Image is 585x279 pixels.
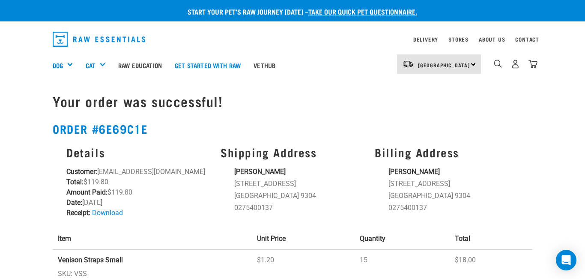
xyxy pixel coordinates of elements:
a: Contact [515,38,539,41]
a: Dog [53,60,63,70]
a: take our quick pet questionnaire. [308,9,417,13]
h3: Shipping Address [221,146,364,159]
h2: Order #6e69c1e [53,122,532,135]
th: Item [53,228,252,249]
div: Open Intercom Messenger [556,250,576,270]
strong: Amount Paid: [66,188,107,196]
div: [EMAIL_ADDRESS][DOMAIN_NAME] $119.80 $119.80 [DATE] [61,141,215,223]
h1: Your order was successful! [53,93,532,109]
img: home-icon@2x.png [528,60,537,69]
nav: dropdown navigation [46,28,539,50]
a: About Us [479,38,505,41]
li: [GEOGRAPHIC_DATA] 9304 [388,191,519,201]
strong: [PERSON_NAME] [234,168,286,176]
a: Raw Education [112,48,168,82]
strong: Customer: [66,168,97,176]
h3: Billing Address [375,146,519,159]
li: [STREET_ADDRESS] [388,179,519,189]
a: Download [92,209,123,217]
h3: Details [66,146,210,159]
img: van-moving.png [402,60,414,68]
img: user.png [511,60,520,69]
li: 0275400137 [234,203,364,213]
span: [GEOGRAPHIC_DATA] [418,63,470,66]
strong: Total: [66,178,84,186]
strong: Date: [66,198,82,207]
a: Get started with Raw [168,48,247,82]
a: Delivery [413,38,438,41]
li: 0275400137 [388,203,519,213]
a: Cat [86,60,96,70]
th: Unit Price [252,228,355,249]
strong: Venison Straps Small [58,256,123,264]
img: home-icon-1@2x.png [494,60,502,68]
li: [STREET_ADDRESS] [234,179,364,189]
li: [GEOGRAPHIC_DATA] 9304 [234,191,364,201]
a: Vethub [247,48,282,82]
th: Total [450,228,532,249]
th: Quantity [355,228,450,249]
strong: [PERSON_NAME] [388,168,440,176]
img: Raw Essentials Logo [53,32,145,47]
strong: Receipt: [66,209,90,217]
a: Stores [448,38,469,41]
